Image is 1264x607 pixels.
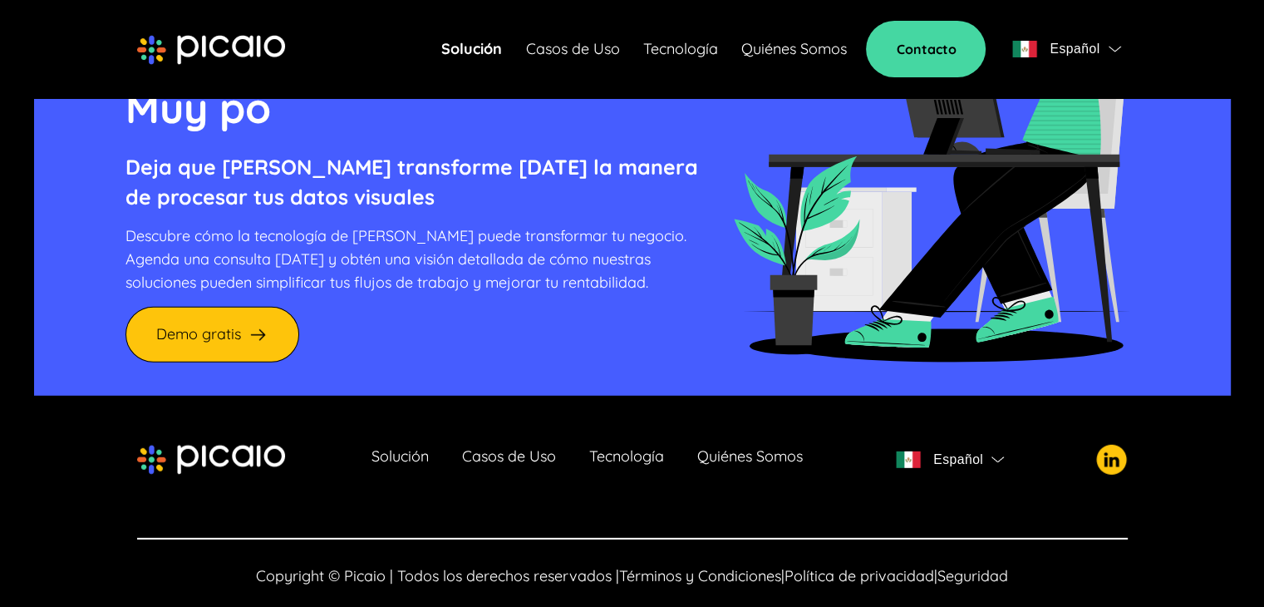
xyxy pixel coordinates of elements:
[933,448,983,471] span: Español
[441,37,502,61] a: Solución
[781,566,784,585] span: |
[589,448,664,471] a: Tecnología
[934,566,937,585] span: |
[1006,32,1127,66] button: flagEspañolflag
[866,21,986,77] a: Contacto
[1109,46,1121,52] img: flag
[248,324,268,345] img: arrow-right
[889,443,1011,476] button: flagEspañolflag
[784,566,934,585] a: Política de privacidad
[462,448,556,471] a: Casos de Uso
[525,37,619,61] a: Casos de Uso
[642,37,717,61] a: Tecnología
[125,307,299,363] a: Demo gratis
[1012,41,1037,57] img: flag
[137,445,285,475] img: picaio-logo
[1096,445,1127,475] img: picaio-socal-logo
[896,452,921,468] img: flag
[619,566,781,585] a: Términos y Condiciones
[740,37,846,61] a: Quiénes Somos
[125,152,698,212] p: Deja que [PERSON_NAME] transforme [DATE] la manera de procesar tus datos visuales
[371,448,429,471] a: Solución
[697,448,803,471] a: Quiénes Somos
[1050,37,1099,61] span: Español
[256,566,619,585] span: Copyright © Picaio | Todos los derechos reservados |
[137,35,285,65] img: picaio-logo
[937,566,1008,585] a: Seguridad
[125,81,271,134] span: Muy po
[125,225,698,294] p: Descubre cómo la tecnología de [PERSON_NAME] puede transformar tu negocio. Agenda una consulta [D...
[991,456,1004,463] img: flag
